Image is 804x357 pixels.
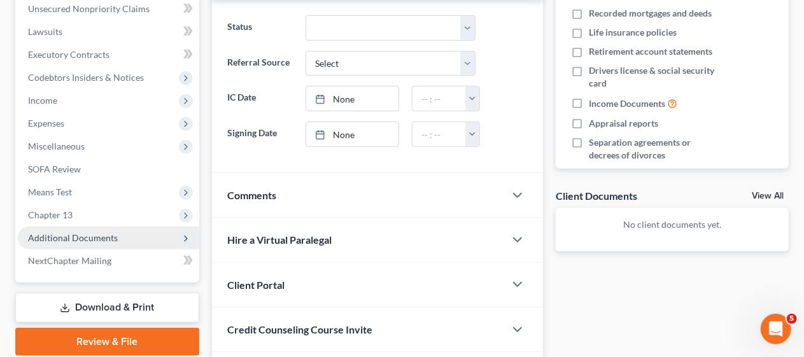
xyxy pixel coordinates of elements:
[28,49,109,60] span: Executory Contracts
[40,260,50,270] button: Gif picker
[413,122,466,146] input: -- : --
[15,328,199,356] a: Review & File
[18,158,199,181] a: SOFA Review
[60,260,71,270] button: Upload attachment
[589,26,677,39] span: Life insurance policies
[199,5,223,29] button: Home
[34,115,185,129] div: All Cases View
[28,164,81,174] span: SOFA Review
[223,5,246,28] div: Close
[28,95,57,106] span: Income
[36,7,57,27] img: Profile image for Operator
[28,118,64,129] span: Expenses
[117,190,234,203] div: Awesome, thanks a bunch
[28,26,62,37] span: Lawsuits
[18,249,199,272] a: NextChapter Mailing
[761,314,791,344] iframe: Intercom live chat
[10,231,244,232] div: New messages divider
[221,122,299,147] label: Signing Date
[752,192,784,200] a: View All
[18,43,199,66] a: Executory Contracts
[227,323,372,335] span: Credit Counseling Course Invite
[227,279,285,291] span: Client Portal
[18,20,199,43] a: Lawsuits
[413,87,466,111] input: -- : --
[589,117,658,130] span: Appraisal reports
[589,7,712,20] span: Recorded mortgages and deeds
[81,260,91,270] button: Start recording
[589,136,719,162] span: Separation agreements or decrees of divorces
[28,255,111,266] span: NextChapter Mailing
[787,314,797,324] span: 5
[20,260,30,270] button: Emoji picker
[10,183,244,221] div: James says…
[227,189,276,201] span: Comments
[221,86,299,111] label: IC Date
[227,234,332,246] span: Hire a Virtual Paralegal
[221,15,299,41] label: Status
[107,183,244,211] div: Awesome, thanks a bunch
[556,189,637,202] div: Client Documents
[589,64,719,90] span: Drivers license & social security card
[28,186,72,197] span: Means Test
[62,12,107,22] h1: Operator
[11,233,244,255] textarea: Message…
[589,97,665,110] span: Income Documents
[28,209,73,220] span: Chapter 13
[28,232,118,243] span: Additional Documents
[589,45,712,58] span: Retirement account statements
[8,5,32,29] button: go back
[221,51,299,76] label: Referral Source
[21,105,198,165] div: All Cases ViewHow to duplicate, archive, sort, filter, export and more with…
[306,87,399,111] a: None
[218,255,239,275] button: Send a message…
[28,3,150,14] span: Unsecured Nonpriority Claims
[306,122,399,146] a: None
[566,218,779,231] p: No client documents yet.
[28,141,85,151] span: Miscellaneous
[28,72,144,83] span: Codebtors Insiders & Notices
[34,130,173,153] span: How to duplicate, archive, sort, filter, export and more with…
[15,293,199,323] a: Download & Print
